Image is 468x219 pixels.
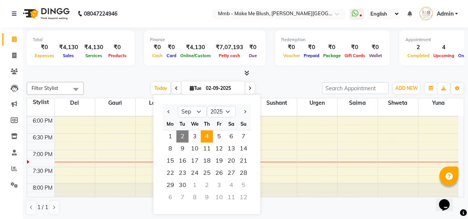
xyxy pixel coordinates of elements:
[420,7,433,20] img: Admin
[237,167,250,179] span: 28
[164,167,176,179] span: 22
[405,53,431,58] span: Completed
[189,191,201,203] div: Wednesday, October 8, 2025
[213,130,225,142] span: 5
[213,142,225,155] span: 12
[33,43,56,52] div: ₹0
[19,3,72,24] img: logo
[213,142,225,155] div: Friday, September 12, 2025
[176,155,189,167] div: Tuesday, September 16, 2025
[393,83,420,94] button: ADD NEW
[164,142,176,155] span: 8
[176,130,189,142] span: 2
[237,130,250,142] div: Sunday, September 7, 2025
[176,118,189,130] div: Tu
[321,53,343,58] span: Package
[225,142,237,155] div: Saturday, September 13, 2025
[237,179,250,191] div: Sunday, October 5, 2025
[83,53,104,58] span: Services
[164,142,176,155] div: Monday, September 8, 2025
[431,43,456,52] div: 4
[189,130,201,142] div: Wednesday, September 3, 2025
[225,179,237,191] div: Saturday, October 4, 2025
[165,53,178,58] span: Card
[201,130,213,142] span: 4
[176,191,189,203] div: Tuesday, October 7, 2025
[201,155,213,167] span: 18
[164,130,176,142] span: 1
[338,98,378,108] span: Saima
[204,83,242,94] input: 2025-09-02
[281,53,302,58] span: Voucher
[33,37,128,43] div: Total
[437,10,454,18] span: Admin
[217,53,242,58] span: Petty cash
[246,43,260,52] div: ₹0
[189,155,201,167] span: 17
[32,167,54,175] div: 7:30 PM
[201,167,213,179] span: 25
[81,43,106,52] div: ₹4,130
[321,43,343,52] div: ₹0
[164,155,176,167] span: 15
[395,85,418,91] span: ADD NEW
[150,43,165,52] div: ₹0
[176,179,189,191] div: Tuesday, September 30, 2025
[56,43,81,52] div: ₹4,130
[281,37,384,43] div: Redemption
[431,53,456,58] span: Upcoming
[237,142,250,155] span: 14
[281,43,302,52] div: ₹0
[106,43,128,52] div: ₹0
[33,53,56,58] span: Expenses
[165,43,178,52] div: ₹0
[225,167,237,179] span: 27
[164,118,176,130] div: Mo
[213,179,225,191] div: Friday, October 3, 2025
[189,142,201,155] span: 10
[257,98,297,108] span: Sushant
[189,155,201,167] div: Wednesday, September 17, 2025
[242,106,248,118] button: Next month
[213,155,225,167] span: 19
[201,130,213,142] div: Thursday, September 4, 2025
[176,155,189,167] span: 16
[106,53,128,58] span: Products
[189,142,201,155] div: Wednesday, September 10, 2025
[343,53,367,58] span: Gift Cards
[84,3,117,24] b: 08047224946
[213,43,246,52] div: ₹7,07,193
[225,191,237,203] div: Saturday, October 11, 2025
[176,142,189,155] div: Tuesday, September 9, 2025
[178,43,213,52] div: ₹4,130
[136,98,176,108] span: Lano
[164,167,176,179] div: Monday, September 22, 2025
[164,179,176,191] div: Monday, September 29, 2025
[213,167,225,179] span: 26
[32,150,54,158] div: 7:00 PM
[178,106,207,118] select: Select month
[166,106,172,118] button: Previous month
[237,155,250,167] span: 21
[201,118,213,130] div: Th
[418,98,459,108] span: Yuna
[237,130,250,142] span: 7
[201,167,213,179] div: Thursday, September 25, 2025
[178,53,213,58] span: Online/Custom
[188,85,204,91] span: Tue
[201,155,213,167] div: Thursday, September 18, 2025
[176,167,189,179] div: Tuesday, September 23, 2025
[247,53,259,58] span: Due
[32,134,54,142] div: 6:30 PM
[367,53,384,58] span: Wallet
[225,155,237,167] span: 20
[213,167,225,179] div: Friday, September 26, 2025
[201,179,213,191] div: Thursday, October 2, 2025
[201,142,213,155] div: Thursday, September 11, 2025
[237,191,250,203] div: Sunday, October 12, 2025
[213,118,225,130] div: Fr
[164,179,176,191] span: 29
[32,184,54,192] div: 8:00 PM
[95,98,135,108] span: Gauri
[32,117,54,125] div: 6:00 PM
